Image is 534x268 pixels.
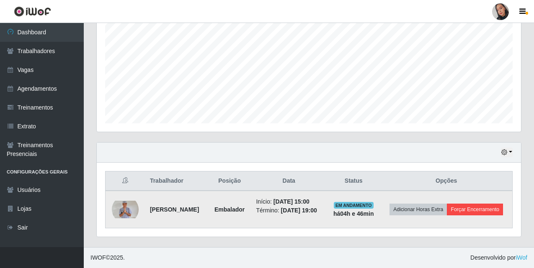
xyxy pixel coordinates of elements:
th: Opções [380,171,512,191]
li: Término: [256,206,321,215]
li: Início: [256,197,321,206]
span: IWOF [90,254,106,261]
span: © 2025 . [90,253,125,262]
button: Forçar Encerramento [447,204,503,215]
span: Desenvolvido por [470,253,527,262]
strong: Embalador [214,206,245,213]
span: EM ANDAMENTO [334,202,374,209]
img: CoreUI Logo [14,6,51,17]
time: [DATE] 19:00 [281,207,317,214]
img: 1680193572797.jpeg [112,201,139,219]
th: Trabalhador [145,171,208,191]
th: Posição [208,171,251,191]
strong: há 04 h e 46 min [333,210,374,217]
time: [DATE] 15:00 [273,198,310,205]
a: iWof [516,254,527,261]
button: Adicionar Horas Extra [390,204,447,215]
strong: [PERSON_NAME] [150,206,199,213]
th: Data [251,171,326,191]
th: Status [327,171,381,191]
